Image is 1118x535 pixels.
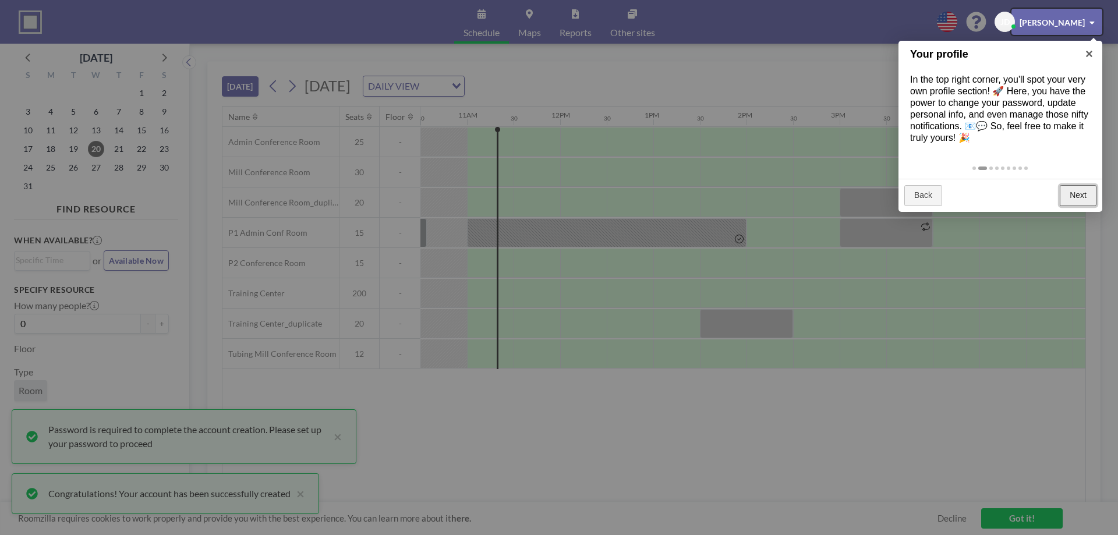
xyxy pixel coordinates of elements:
[904,185,942,206] a: Back
[1060,185,1096,206] a: Next
[898,62,1102,155] div: In the top right corner, you'll spot your very own profile section! 🚀 Here, you have the power to...
[1076,41,1102,67] a: ×
[1000,17,1010,27] span: JD
[910,47,1073,62] h1: Your profile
